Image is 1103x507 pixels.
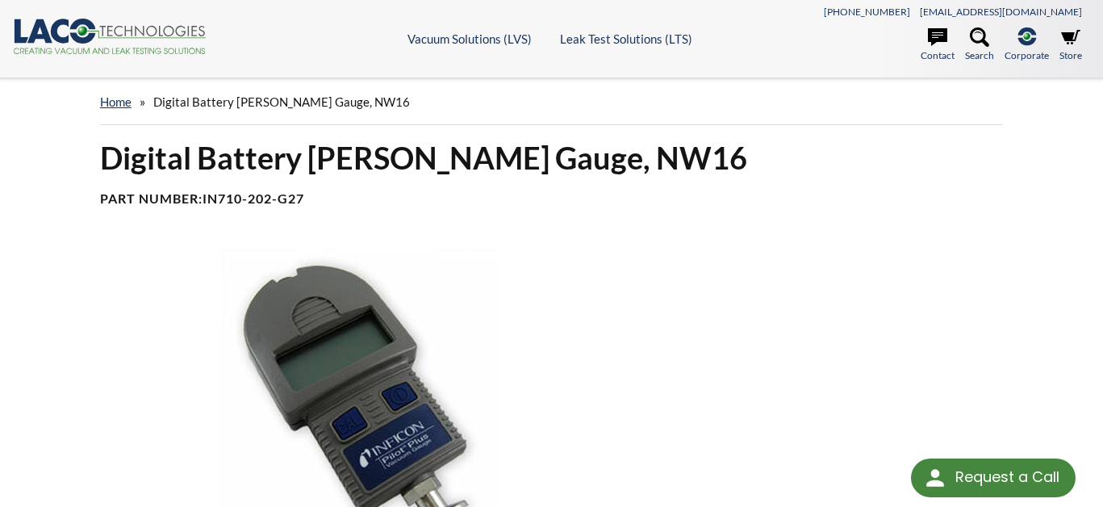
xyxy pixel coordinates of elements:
[965,27,994,63] a: Search
[920,6,1082,18] a: [EMAIL_ADDRESS][DOMAIN_NAME]
[100,79,1003,125] div: »
[560,31,692,46] a: Leak Test Solutions (LTS)
[407,31,532,46] a: Vacuum Solutions (LVS)
[1059,27,1082,63] a: Store
[100,94,132,109] a: home
[153,94,410,109] span: Digital Battery [PERSON_NAME] Gauge, NW16
[100,191,1003,207] h4: Part Number:
[824,6,910,18] a: [PHONE_NUMBER]
[955,459,1059,496] div: Request a Call
[1005,48,1049,63] span: Corporate
[911,459,1076,497] div: Request a Call
[203,191,304,206] b: IN710-202-G27
[100,138,1003,178] h1: Digital Battery [PERSON_NAME] Gauge, NW16
[921,27,955,63] a: Contact
[922,465,948,491] img: round button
